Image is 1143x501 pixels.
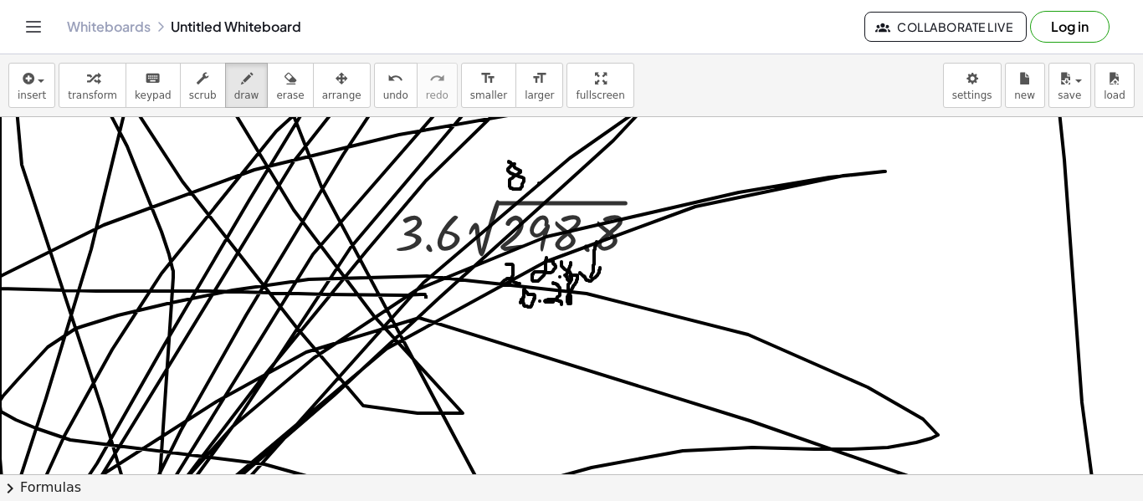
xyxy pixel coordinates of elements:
button: Log in [1030,11,1110,43]
i: undo [387,69,403,89]
span: insert [18,89,46,101]
span: save [1058,89,1081,101]
button: format_sizelarger [515,63,563,108]
a: Whiteboards [67,18,151,35]
button: redoredo [417,63,458,108]
button: undoundo [374,63,418,108]
button: insert [8,63,55,108]
button: scrub [180,63,226,108]
span: scrub [189,89,217,101]
button: erase [267,63,313,108]
button: arrange [313,63,371,108]
button: new [1005,63,1045,108]
span: draw [234,89,259,101]
span: fullscreen [576,89,624,101]
button: Collaborate Live [864,12,1027,42]
button: transform [59,63,126,108]
span: larger [525,89,554,101]
i: keyboard [145,69,161,89]
button: format_sizesmaller [461,63,516,108]
i: redo [429,69,445,89]
i: format_size [480,69,496,89]
button: save [1048,63,1091,108]
span: settings [952,89,992,101]
button: keyboardkeypad [126,63,181,108]
span: keypad [135,89,172,101]
span: undo [383,89,408,101]
button: draw [225,63,269,108]
span: arrange [322,89,361,101]
button: settings [943,63,1002,108]
i: format_size [531,69,547,89]
button: load [1094,63,1135,108]
button: Toggle navigation [20,13,47,40]
span: Collaborate Live [879,19,1012,34]
span: redo [426,89,448,101]
span: smaller [470,89,507,101]
span: new [1014,89,1035,101]
span: transform [68,89,117,101]
span: erase [276,89,304,101]
button: fullscreen [566,63,633,108]
span: load [1104,89,1125,101]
